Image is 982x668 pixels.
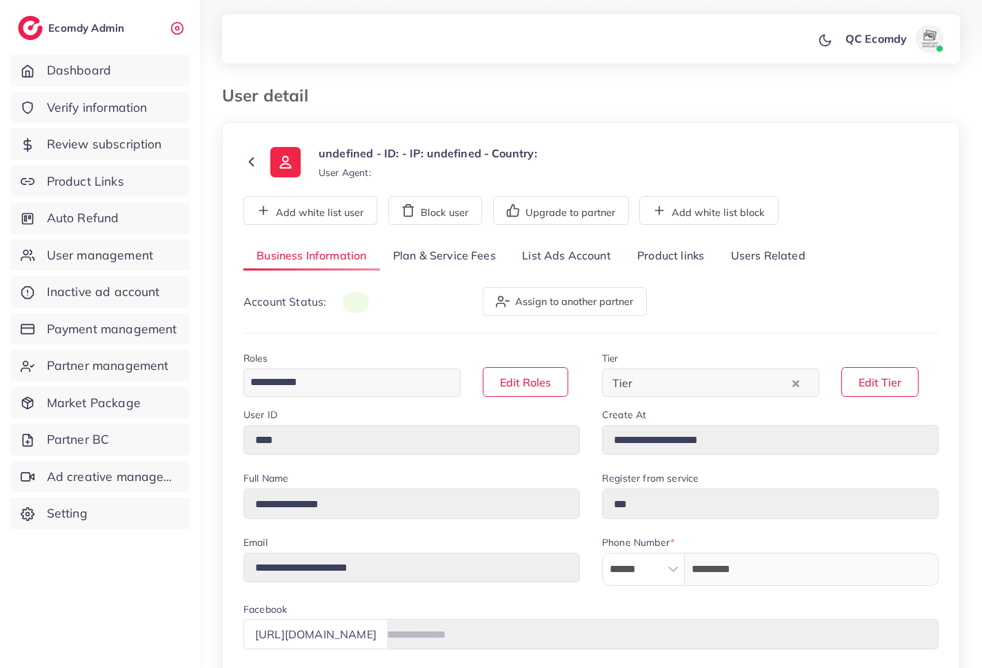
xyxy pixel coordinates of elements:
label: Register from service [602,471,699,485]
label: Full Name [243,471,288,485]
p: undefined - ID: - IP: undefined - Country: [319,145,537,161]
img: logo [18,16,43,40]
span: Tier [610,373,636,393]
span: Product Links [47,173,124,190]
a: Product Links [10,166,190,197]
span: Ad creative management [47,468,179,486]
div: [URL][DOMAIN_NAME] [243,619,388,649]
a: Inactive ad account [10,276,190,308]
h3: User detail [222,86,319,106]
label: User ID [243,408,277,422]
img: ic-user-info.36bf1079.svg [270,147,301,177]
button: Edit Roles [483,367,568,397]
a: Dashboard [10,55,190,86]
a: Verify information [10,92,190,124]
label: Facebook [243,602,287,616]
a: logoEcomdy Admin [18,16,128,40]
span: Partner BC [47,431,110,449]
div: Search for option [243,369,461,397]
a: Partner BC [10,424,190,455]
a: Auto Refund [10,202,190,234]
a: Setting [10,498,190,529]
span: Verify information [47,99,148,117]
button: Block user [388,196,482,225]
a: List Ads Account [509,242,624,271]
span: Setting [47,504,88,522]
input: Search for option [245,372,443,393]
a: Users Related [717,242,818,271]
a: Market Package [10,387,190,419]
span: Auto Refund [47,209,119,227]
a: Payment management [10,313,190,345]
input: Search for option [637,372,789,393]
a: User management [10,239,190,271]
span: User management [47,246,153,264]
button: Assign to another partner [483,287,647,316]
span: Dashboard [47,61,111,79]
div: Search for option [602,369,819,397]
a: QC Ecomdyavatar [838,25,949,52]
button: Edit Tier [841,367,919,397]
a: Ad creative management [10,461,190,493]
label: Phone Number [602,536,674,549]
span: Market Package [47,394,141,412]
small: User Agent: [319,166,371,179]
a: Product links [624,242,717,271]
a: Partner management [10,350,190,382]
p: Account Status: [243,293,369,311]
img: avatar [916,25,943,52]
button: Upgrade to partner [493,196,629,225]
a: Business Information [243,242,380,271]
button: Clear Selected [792,375,799,391]
span: Review subscription [47,135,162,153]
label: Roles [243,351,268,365]
h2: Ecomdy Admin [48,21,128,35]
span: Inactive ad account [47,283,160,301]
button: Add white list user [243,196,377,225]
p: QC Ecomdy [845,30,907,47]
a: Review subscription [10,128,190,160]
label: Tier [602,351,619,365]
span: Payment management [47,320,177,338]
span: Partner management [47,357,169,375]
label: Create At [602,408,646,422]
a: Plan & Service Fees [380,242,509,271]
button: Add white list block [639,196,779,225]
label: Email [243,536,268,549]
